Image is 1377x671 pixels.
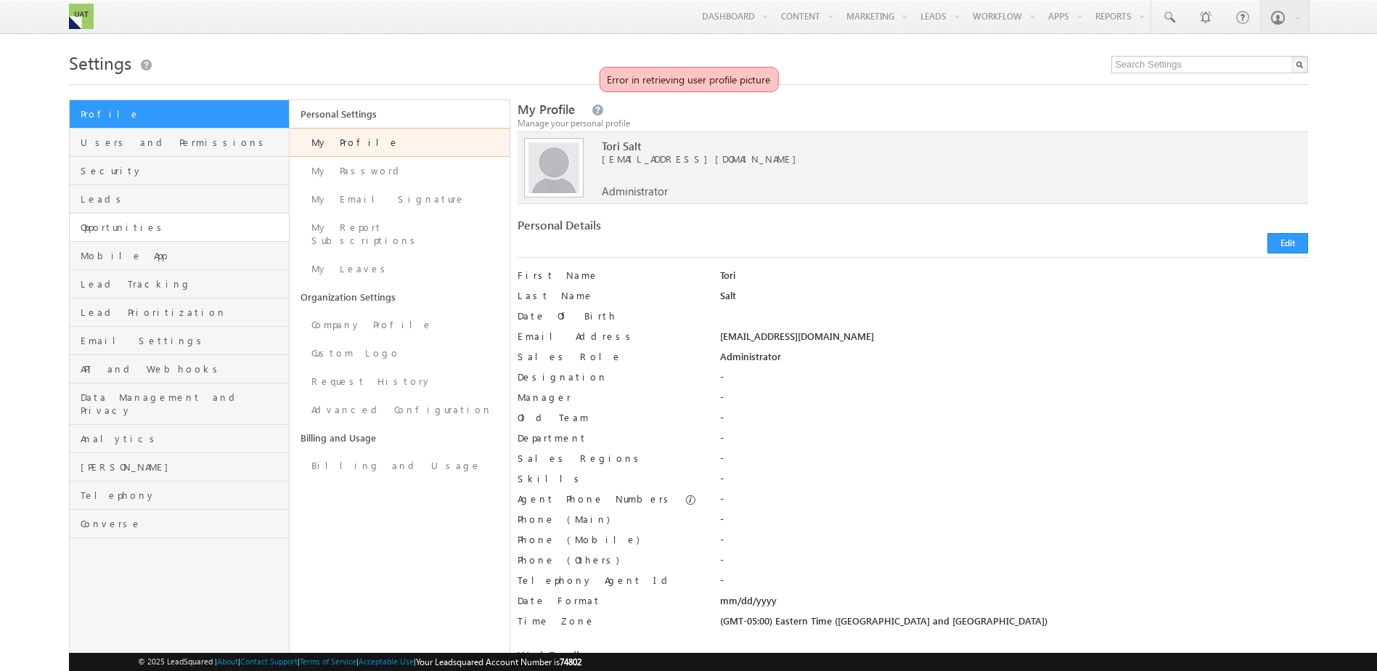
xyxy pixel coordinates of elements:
[70,383,289,425] a: Data Management and Privacy
[70,100,289,129] a: Profile
[518,492,674,505] label: Agent Phone Numbers
[518,513,700,526] label: Phone (Main)
[70,185,289,213] a: Leads
[290,283,510,311] a: Organization Settings
[70,453,289,481] a: [PERSON_NAME]
[518,101,575,118] span: My Profile
[290,100,510,128] a: Personal Settings
[602,139,1234,152] span: Tori Salt
[217,656,238,666] a: About
[70,242,289,270] a: Mobile App
[518,553,700,566] label: Phone (Others)
[720,472,1308,492] div: -
[81,517,285,530] span: Converse
[518,614,700,627] label: Time Zone
[720,452,1308,472] div: -
[290,424,510,452] a: Billing and Usage
[720,614,1308,635] div: (GMT-05:00) Eastern Time ([GEOGRAPHIC_DATA] and [GEOGRAPHIC_DATA])
[518,309,700,322] label: Date Of Birth
[416,656,581,667] span: Your Leadsquared Account Number is
[720,594,1308,614] div: mm/dd/yyyy
[720,330,1308,350] div: [EMAIL_ADDRESS][DOMAIN_NAME]
[720,574,1308,594] div: -
[81,277,285,290] span: Lead Tracking
[602,152,1234,166] span: [EMAIL_ADDRESS][DOMAIN_NAME]
[290,255,510,283] a: My Leaves
[240,656,298,666] a: Contact Support
[720,289,1308,309] div: Salt
[81,221,285,234] span: Opportunities
[1267,233,1308,253] button: Edit
[518,472,700,485] label: Skills
[290,452,510,480] a: Billing and Usage
[290,157,510,185] a: My Password
[720,350,1308,370] div: Administrator
[81,107,285,121] span: Profile
[720,431,1308,452] div: -
[81,164,285,177] span: Security
[518,350,700,363] label: Sales Role
[138,655,581,669] span: © 2025 LeadSquared | | | | |
[81,460,285,473] span: [PERSON_NAME]
[720,533,1308,553] div: -
[602,184,668,198] span: Administrator
[81,391,285,417] span: Data Management and Privacy
[290,396,510,424] a: Advanced Configuration
[518,649,903,670] div: Work Details
[518,533,640,546] label: Phone (Mobile)
[518,411,700,424] label: Old Team
[518,431,700,444] label: Department
[720,411,1308,431] div: -
[70,425,289,453] a: Analytics
[518,391,700,404] label: Manager
[70,129,289,157] a: Users and Permissions
[70,157,289,185] a: Security
[518,452,700,465] label: Sales Regions
[518,289,700,302] label: Last Name
[290,311,510,339] a: Company Profile
[518,330,700,343] label: Email Address
[720,391,1308,411] div: -
[518,269,700,282] label: First Name
[69,51,131,74] span: Settings
[70,270,289,298] a: Lead Tracking
[81,306,285,319] span: Lead Prioritization
[518,574,700,587] label: Telephony Agent Id
[81,249,285,262] span: Mobile App
[290,213,510,255] a: My Report Subscriptions
[290,128,510,157] a: My Profile
[290,185,510,213] a: My Email Signature
[1111,56,1308,73] input: Search Settings
[720,513,1308,533] div: -
[81,362,285,375] span: API and Webhooks
[359,656,414,666] a: Acceptable Use
[81,136,285,149] span: Users and Permissions
[518,370,700,383] label: Designation
[70,327,289,355] a: Email Settings
[70,298,289,327] a: Lead Prioritization
[81,432,285,445] span: Analytics
[720,269,1308,289] div: Tori
[518,594,700,607] label: Date Format
[70,355,289,383] a: API and Webhooks
[70,510,289,538] a: Converse
[81,334,285,347] span: Email Settings
[560,656,581,667] span: 74802
[720,553,1308,574] div: -
[518,117,1308,130] div: Manage your personal profile
[81,192,285,206] span: Leads
[81,489,285,502] span: Telephony
[720,492,1308,513] div: -
[70,481,289,510] a: Telephony
[70,213,289,242] a: Opportunities
[290,367,510,396] a: Request History
[290,339,510,367] a: Custom Logo
[69,4,94,29] img: Custom Logo
[607,75,770,84] div: Error in retrieving user profile picture
[518,219,903,239] div: Personal Details
[300,656,356,666] a: Terms of Service
[720,370,1308,391] div: -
